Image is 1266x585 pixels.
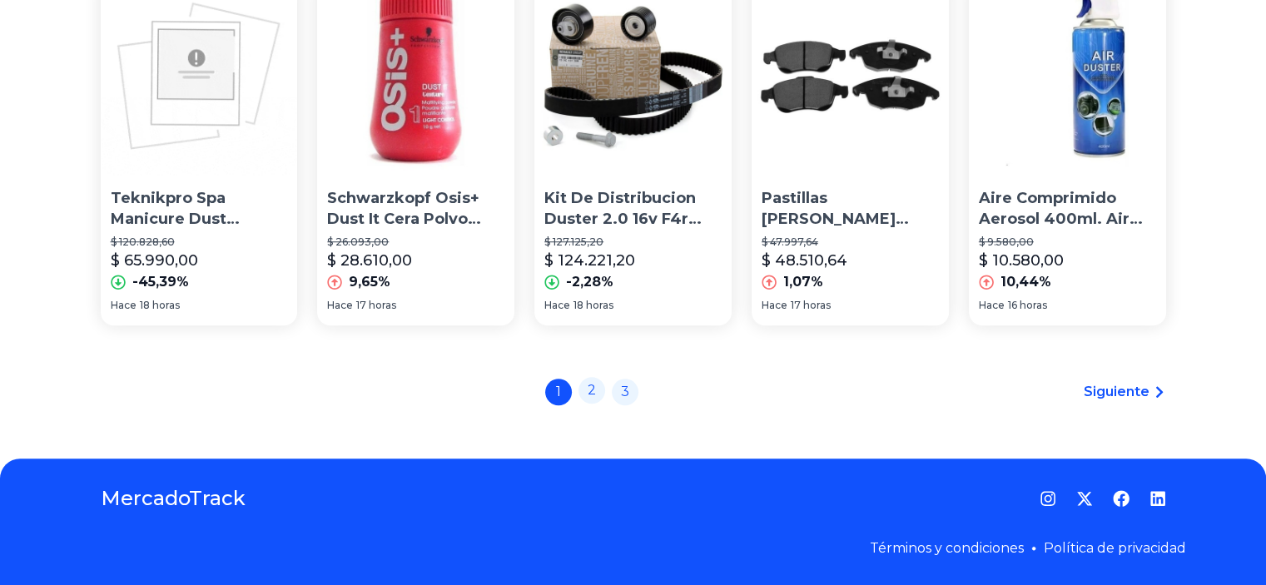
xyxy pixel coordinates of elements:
p: -2,28% [566,272,613,292]
p: Schwarzkopf Osis+ Dust It Cera Polvo Mate Texturizar Local [327,188,504,230]
span: 18 horas [140,299,180,312]
a: MercadoTrack [101,485,246,512]
p: $ 47.997,64 [762,235,939,249]
a: Términos y condiciones [870,540,1024,556]
p: $ 120.828,60 [111,235,288,249]
span: Hace [111,299,137,312]
p: $ 124.221,20 [544,249,635,272]
p: $ 28.610,00 [327,249,412,272]
a: Instagram [1040,490,1056,507]
span: 18 horas [573,299,613,312]
a: LinkedIn [1149,490,1166,507]
span: Hace [979,299,1005,312]
p: 10,44% [1000,272,1051,292]
a: 3 [612,379,638,405]
p: -45,39% [132,272,189,292]
a: Twitter [1076,490,1093,507]
p: Aire Comprimido Aerosol 400ml. Air [PERSON_NAME] [979,188,1156,230]
span: Hace [544,299,570,312]
p: $ 127.125,20 [544,235,722,249]
a: 2 [578,377,605,404]
a: Siguiente [1084,382,1166,402]
a: Facebook [1113,490,1129,507]
span: 16 horas [1008,299,1047,312]
p: $ 9.580,00 [979,235,1156,249]
p: $ 65.990,00 [111,249,198,272]
span: 17 horas [356,299,396,312]
p: $ 48.510,64 [762,249,847,272]
p: Kit De Distribucion Duster 2.0 16v F4r 4x2 Renault Original [544,188,722,230]
p: Pastillas [PERSON_NAME] Original Renault Duster 2.0 16v Bosch [762,188,939,230]
p: $ 10.580,00 [979,249,1064,272]
span: Hace [327,299,353,312]
span: Siguiente [1084,382,1149,402]
p: Teknikpro Spa Manicure Dust Collector Extractor De Polvo [111,188,288,230]
a: Política de privacidad [1044,540,1186,556]
p: 9,65% [349,272,390,292]
span: 17 horas [791,299,831,312]
span: Hace [762,299,787,312]
p: 1,07% [783,272,823,292]
p: $ 26.093,00 [327,235,504,249]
